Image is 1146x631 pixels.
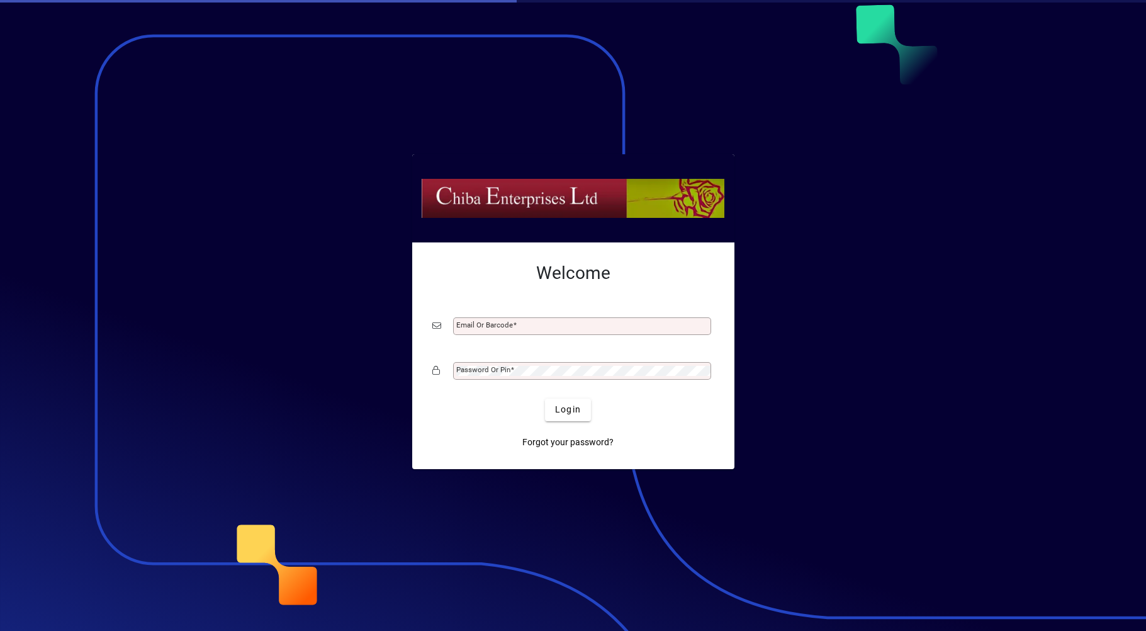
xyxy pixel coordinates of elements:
[456,365,510,374] mat-label: Password or Pin
[545,399,591,421] button: Login
[555,403,581,416] span: Login
[517,431,619,454] a: Forgot your password?
[432,263,714,284] h2: Welcome
[456,321,513,329] mat-label: Email or Barcode
[522,436,614,449] span: Forgot your password?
